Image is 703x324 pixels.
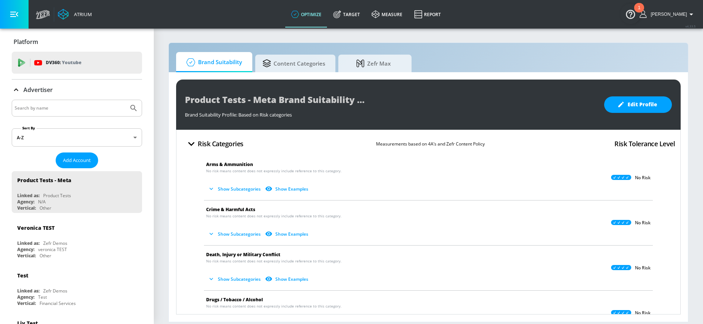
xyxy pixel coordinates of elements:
[640,10,696,19] button: [PERSON_NAME]
[12,32,142,52] div: Platform
[638,8,640,17] div: 1
[635,310,651,316] p: No Risk
[58,9,92,20] a: Atrium
[43,288,67,294] div: Zefr Demos
[263,55,325,72] span: Content Categories
[46,59,81,67] p: DV360:
[327,1,366,27] a: Target
[264,228,311,240] button: Show Examples
[614,139,675,149] h4: Risk Tolerance Level
[206,228,264,240] button: Show Subcategories
[183,54,242,71] span: Brand Suitability
[17,288,40,294] div: Linked as:
[38,246,67,253] div: veronica TEST
[264,183,311,195] button: Show Examples
[17,272,28,279] div: Test
[38,199,46,205] div: N/A
[182,135,246,152] button: Risk Categories
[206,303,342,309] span: No risk means content does not expressly include reference to this category.
[17,246,34,253] div: Agency:
[635,220,651,226] p: No Risk
[206,297,263,303] span: Drugs / Tobacco / Alcohol
[17,177,71,184] div: Product Tests - Meta
[40,300,76,306] div: Financial Services
[620,4,641,24] button: Open Resource Center, 1 new notification
[71,11,92,18] div: Atrium
[206,273,264,285] button: Show Subcategories
[648,12,687,17] span: login as: anthony.rios@zefr.com
[56,152,98,168] button: Add Account
[38,294,47,300] div: Test
[62,59,81,66] p: Youtube
[366,1,408,27] a: measure
[12,52,142,74] div: DV360: Youtube
[12,171,142,213] div: Product Tests - MetaLinked as:Product TestsAgency:N/AVertical:Other
[12,266,142,308] div: TestLinked as:Zefr DemosAgency:TestVertical:Financial Services
[206,206,255,213] span: Crime & Harmful Acts
[12,80,142,100] div: Advertiser
[346,55,401,72] span: Zefr Max
[63,156,91,165] span: Add Account
[17,253,36,259] div: Vertical:
[17,224,55,231] div: Veronica TEST
[604,96,672,113] button: Edit Profile
[264,273,311,285] button: Show Examples
[285,1,327,27] a: optimize
[17,300,36,306] div: Vertical:
[23,86,53,94] p: Advertiser
[206,251,280,258] span: Death, Injury or Military Conflict
[198,139,243,149] h4: Risk Categories
[408,1,447,27] a: Report
[40,205,51,211] div: Other
[206,168,342,174] span: No risk means content does not expressly include reference to this category.
[206,183,264,195] button: Show Subcategories
[21,126,37,130] label: Sort By
[206,213,342,219] span: No risk means content does not expressly include reference to this category.
[14,38,38,46] p: Platform
[17,199,34,205] div: Agency:
[685,24,696,28] span: v 4.33.5
[43,192,71,199] div: Product Tests
[12,219,142,261] div: Veronica TESTLinked as:Zefr DemosAgency:veronica TESTVertical:Other
[376,140,485,148] p: Measurements based on 4A’s and Zefr Content Policy
[206,258,342,264] span: No risk means content does not expressly include reference to this category.
[17,240,40,246] div: Linked as:
[17,294,34,300] div: Agency:
[12,128,142,147] div: A-Z
[17,205,36,211] div: Vertical:
[619,100,657,109] span: Edit Profile
[635,175,651,181] p: No Risk
[40,253,51,259] div: Other
[185,108,597,118] div: Brand Suitability Profile: Based on Risk categories
[15,103,126,113] input: Search by name
[17,192,40,199] div: Linked as:
[635,265,651,271] p: No Risk
[43,240,67,246] div: Zefr Demos
[206,161,253,167] span: Arms & Ammunition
